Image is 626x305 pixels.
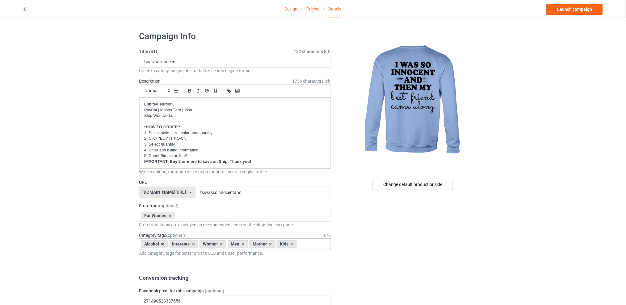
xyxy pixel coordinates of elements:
[249,240,275,248] div: Mother
[306,0,320,18] a: Pricing
[139,79,161,84] label: Description
[372,179,453,190] div: Change default product or side
[144,107,326,113] p: PayPal | MasterCard | Visa.
[139,31,331,42] h1: Campaign Info
[143,190,186,194] div: [DOMAIN_NAME][URL]
[144,142,326,147] p: 3. Select quantity.
[144,153,326,159] p: 5. Done! Simple as that!
[292,78,331,84] span: 1736 characters left
[169,240,199,248] div: Interests
[139,232,185,238] label: Category tags
[159,203,179,208] span: (optional)
[166,233,185,238] span: (optional)
[277,240,297,248] div: Kids
[139,169,331,175] div: Write a unique, thorough description for better search engine traffic.
[139,274,331,281] h3: Conversion tracking
[139,203,331,209] label: Storefront
[546,4,603,15] a: Launch campaign
[294,48,331,55] span: 132 characters left
[144,125,180,129] strong: *HOW TO ORDER?
[324,232,331,238] div: 6 / 6
[139,250,331,256] div: Add category tags for better on-site SEO and upsell performance.
[139,179,331,185] label: URL
[141,212,175,219] div: For Women
[285,0,298,18] a: Design
[144,136,326,142] p: 2. Click "BUY IT NOW".
[328,0,341,18] div: Details
[139,288,331,294] label: Facebook pixel for this campaign
[141,240,168,248] div: Alcohol
[144,130,326,136] p: 1. Select style, size, color and quantity.
[139,222,331,228] div: Storefront items are displayed as recommended items on the shopping cart page.
[139,48,331,55] label: Title (h1)
[139,68,331,74] div: Create a catchy, unique title for better search engine traffic.
[144,113,326,119] p: Ship Worldwide.
[200,240,226,248] div: Women
[144,147,326,153] p: 4. Enter and billing information.
[205,288,224,293] span: (optional)
[144,102,174,106] strong: Limited edition.
[228,240,248,248] div: Men
[144,159,251,164] strong: IMPORTANT: Buy 2 or more to save on Ship. Thank you!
